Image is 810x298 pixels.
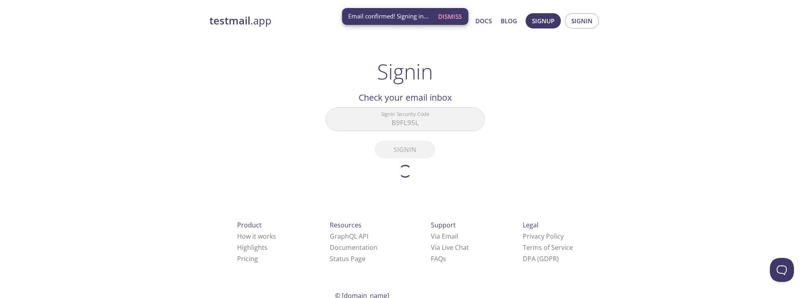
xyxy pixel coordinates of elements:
[377,59,433,83] h1: Signin
[475,16,492,26] a: Docs
[523,221,538,229] span: Legal
[431,243,469,252] a: Via Live Chat
[526,13,561,28] button: Signup
[443,254,446,263] span: s
[209,14,250,28] strong: testmail
[501,16,517,26] a: Blog
[770,258,794,282] iframe: Help Scout Beacon - Open
[523,232,564,241] a: Privacy Policy
[523,254,559,263] a: DPA (GDPR)
[330,254,365,263] a: Status Page
[237,221,262,229] span: Product
[330,232,368,241] a: GraphQL API
[523,243,573,252] a: Terms of Service
[565,13,599,28] button: Signin
[348,12,428,20] span: Email confirmed! Signing in...
[237,254,258,263] a: Pricing
[237,243,268,252] a: Highlights
[532,16,554,26] span: Signup
[237,232,276,241] a: How it works
[326,91,485,104] h2: Check your email inbox
[431,221,456,229] span: Support
[438,11,462,22] span: Dismiss
[431,254,446,263] a: FAQ
[435,9,465,24] button: Dismiss
[209,14,398,28] a: testmail.app
[571,16,593,26] span: Signin
[431,232,458,241] a: Via Email
[330,243,378,252] a: Documentation
[330,221,361,229] span: Resources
